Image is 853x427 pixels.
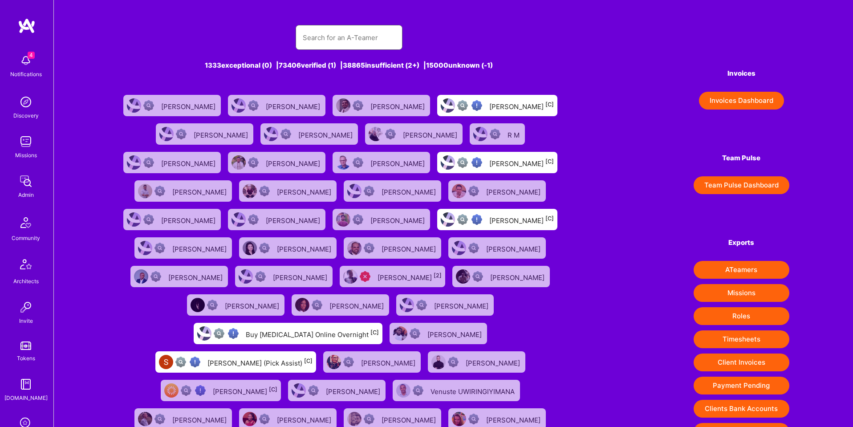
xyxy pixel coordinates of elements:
[143,100,154,111] img: Not Scrubbed
[280,129,291,139] img: Not Scrubbed
[486,413,542,425] div: [PERSON_NAME]
[236,177,340,205] a: User AvatarNot Scrubbed[PERSON_NAME]
[15,255,37,277] img: Architects
[486,185,542,197] div: [PERSON_NAME]
[266,157,322,168] div: [PERSON_NAME]
[154,414,165,424] img: Not Scrubbed
[434,148,561,177] a: User AvatarNot fully vettedHigh Potential User[PERSON_NAME][C]
[329,148,434,177] a: User AvatarNot Scrubbed[PERSON_NAME]
[466,120,528,148] a: User AvatarNot ScrubbedR M
[161,157,217,168] div: [PERSON_NAME]
[138,241,152,255] img: User Avatar
[385,129,396,139] img: Not Scrubbed
[471,214,482,225] img: High Potential User
[378,271,442,282] div: [PERSON_NAME]
[457,214,468,225] img: Not fully vetted
[489,100,554,111] div: [PERSON_NAME]
[194,128,250,140] div: [PERSON_NAME]
[473,127,487,141] img: User Avatar
[466,356,522,368] div: [PERSON_NAME]
[161,100,217,111] div: [PERSON_NAME]
[131,234,236,262] a: User AvatarNot Scrubbed[PERSON_NAME]
[292,383,306,398] img: User Avatar
[360,271,370,282] img: Unqualified
[545,215,554,222] sup: [C]
[248,100,259,111] img: Not Scrubbed
[277,185,333,197] div: [PERSON_NAME]
[389,376,524,405] a: User AvatarNot ScrubbedVenuste UWIRINGIYIMANA
[224,205,329,234] a: User AvatarNot Scrubbed[PERSON_NAME]
[490,129,500,139] img: Not Scrubbed
[468,186,479,196] img: Not Scrubbed
[28,52,35,59] span: 4
[336,262,449,291] a: User AvatarUnqualified[PERSON_NAME][2]
[434,91,561,120] a: User AvatarNot fully vettedHigh Potential User[PERSON_NAME][C]
[303,26,395,49] input: Search for an A-Teamer
[327,355,341,369] img: User Avatar
[441,212,455,227] img: User Avatar
[343,357,354,367] img: Not Scrubbed
[232,155,246,170] img: User Avatar
[172,413,228,425] div: [PERSON_NAME]
[694,377,789,394] button: Payment Pending
[228,328,239,339] img: High Potential User
[364,414,374,424] img: Not Scrubbed
[232,262,336,291] a: User AvatarNot Scrubbed[PERSON_NAME]
[347,412,362,426] img: User Avatar
[277,413,333,425] div: [PERSON_NAME]
[120,91,224,120] a: User AvatarNot Scrubbed[PERSON_NAME]
[340,234,445,262] a: User AvatarNot Scrubbed[PERSON_NAME]
[382,185,438,197] div: [PERSON_NAME]
[17,52,35,69] img: bell
[224,91,329,120] a: User AvatarNot Scrubbed[PERSON_NAME]
[152,120,257,148] a: User AvatarNot Scrubbed[PERSON_NAME]
[243,241,257,255] img: User Avatar
[382,242,438,254] div: [PERSON_NAME]
[545,101,554,108] sup: [C]
[243,184,257,198] img: User Avatar
[431,355,446,369] img: User Avatar
[298,128,354,140] div: [PERSON_NAME]
[207,300,218,310] img: Not Scrubbed
[264,127,278,141] img: User Avatar
[424,348,529,376] a: User AvatarNot Scrubbed[PERSON_NAME]
[471,100,482,111] img: High Potential User
[120,205,224,234] a: User AvatarNot Scrubbed[PERSON_NAME]
[248,214,259,225] img: Not Scrubbed
[134,269,148,284] img: User Avatar
[353,157,363,168] img: Not Scrubbed
[694,176,789,194] a: Team Pulse Dashboard
[175,357,186,367] img: Not fully vetted
[207,356,313,368] div: [PERSON_NAME] (Pick Assist)
[353,214,363,225] img: Not Scrubbed
[154,243,165,253] img: Not Scrubbed
[248,157,259,168] img: Not Scrubbed
[694,307,789,325] button: Roles
[269,386,277,393] sup: [C]
[382,413,438,425] div: [PERSON_NAME]
[452,184,466,198] img: User Avatar
[386,319,491,348] a: User AvatarNot Scrubbed[PERSON_NAME]
[489,157,554,168] div: [PERSON_NAME]
[694,330,789,348] button: Timesheets
[127,262,232,291] a: User AvatarNot Scrubbed[PERSON_NAME]
[18,18,36,34] img: logo
[20,342,31,350] img: tokens
[15,150,37,160] div: Missions
[131,177,236,205] a: User AvatarNot Scrubbed[PERSON_NAME]
[190,357,200,367] img: High Potential User
[18,190,34,199] div: Admin
[441,155,455,170] img: User Avatar
[320,348,424,376] a: User AvatarNot Scrubbed[PERSON_NAME]
[472,271,483,282] img: Not Scrubbed
[336,212,350,227] img: User Avatar
[457,157,468,168] img: Not fully vetted
[362,120,466,148] a: User AvatarNot Scrubbed[PERSON_NAME]
[13,111,39,120] div: Discovery
[364,243,374,253] img: Not Scrubbed
[416,300,427,310] img: Not Scrubbed
[143,214,154,225] img: Not Scrubbed
[396,383,410,398] img: User Avatar
[4,393,48,403] div: [DOMAIN_NAME]
[172,185,228,197] div: [PERSON_NAME]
